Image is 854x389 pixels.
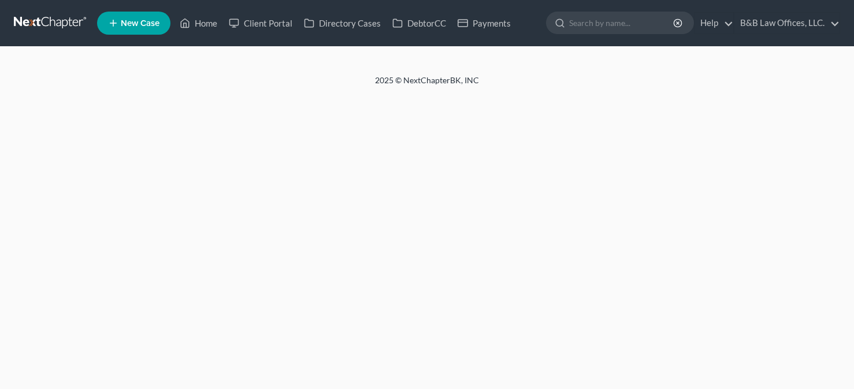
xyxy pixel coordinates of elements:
[298,13,387,34] a: Directory Cases
[174,13,223,34] a: Home
[695,13,733,34] a: Help
[452,13,517,34] a: Payments
[98,75,756,95] div: 2025 © NextChapterBK, INC
[387,13,452,34] a: DebtorCC
[734,13,840,34] a: B&B Law Offices, LLC.
[121,19,159,28] span: New Case
[223,13,298,34] a: Client Portal
[569,12,675,34] input: Search by name...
